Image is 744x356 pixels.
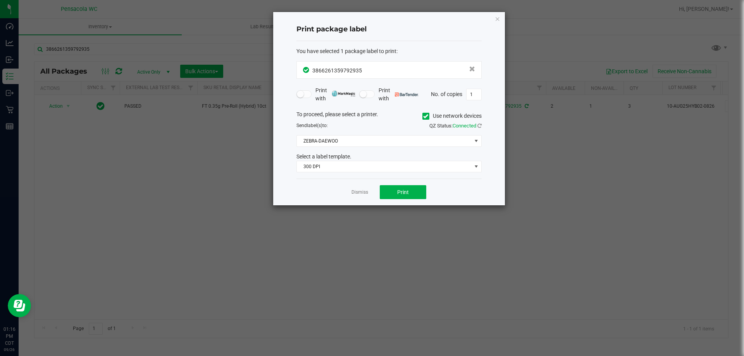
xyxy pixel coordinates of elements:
[8,294,31,317] iframe: Resource center
[351,189,368,196] a: Dismiss
[431,91,462,97] span: No. of copies
[315,86,355,103] span: Print with
[297,161,472,172] span: 300 DPI
[296,123,328,128] span: Send to:
[380,185,426,199] button: Print
[297,136,472,146] span: ZEBRA-DAEWOO
[429,123,482,129] span: QZ Status:
[296,48,396,54] span: You have selected 1 package label to print
[312,67,362,74] span: 3866261359792935
[291,153,487,161] div: Select a label template.
[453,123,476,129] span: Connected
[296,47,482,55] div: :
[296,24,482,34] h4: Print package label
[303,66,310,74] span: In Sync
[397,189,409,195] span: Print
[291,110,487,122] div: To proceed, please select a printer.
[332,91,355,96] img: mark_magic_cybra.png
[307,123,322,128] span: label(s)
[379,86,418,103] span: Print with
[422,112,482,120] label: Use network devices
[395,93,418,96] img: bartender.png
